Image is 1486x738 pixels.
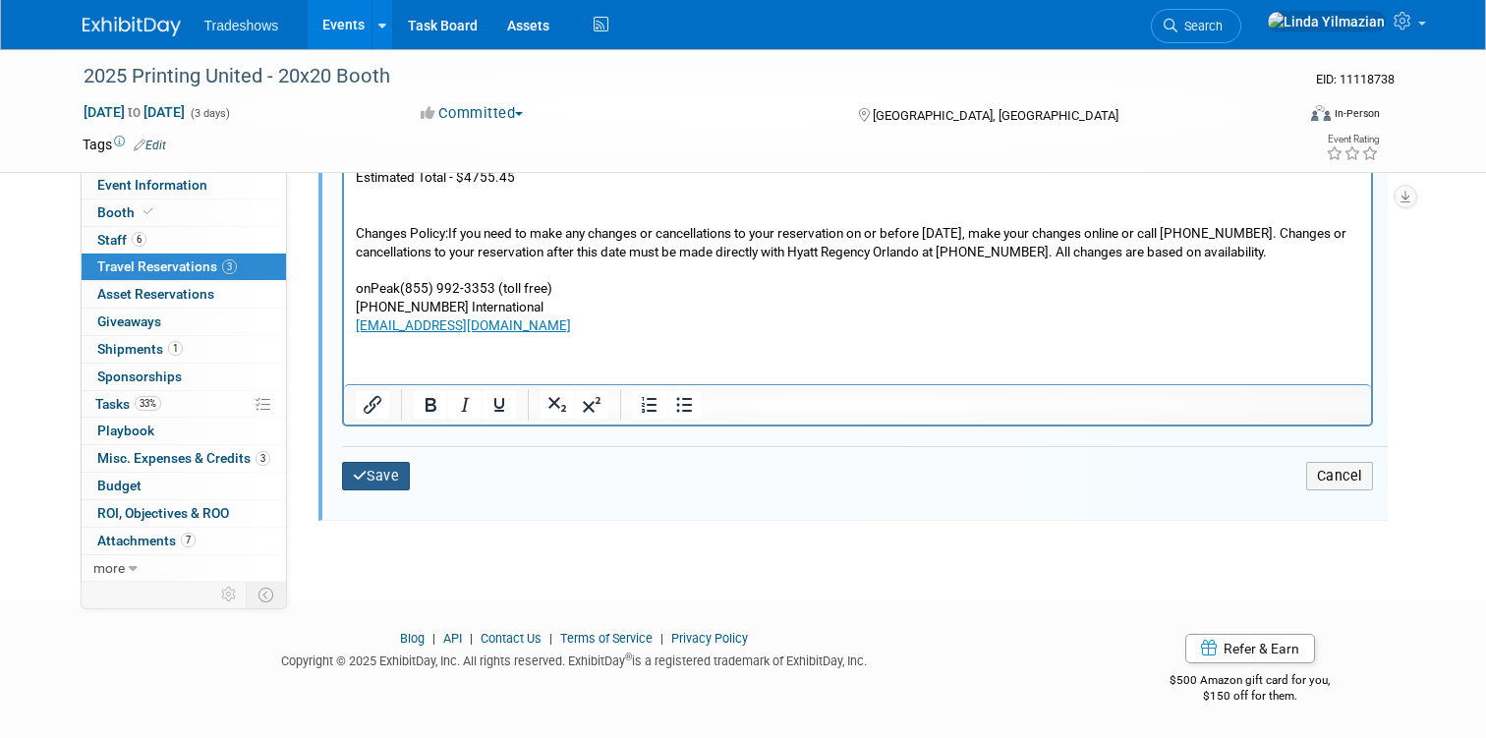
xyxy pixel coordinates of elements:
[97,423,154,438] span: Playbook
[97,478,142,493] span: Budget
[97,313,161,329] span: Giveaways
[222,259,237,274] span: 3
[1316,72,1395,86] span: Event ID: 11118738
[82,281,286,308] a: Asset Reservations
[212,582,247,607] td: Personalize Event Tab Strip
[82,528,286,554] a: Attachments7
[204,18,279,33] span: Tradeshows
[356,391,389,419] button: Insert/edit link
[1267,11,1386,32] img: Linda Yilmazian
[93,560,125,576] span: more
[82,555,286,582] a: more
[181,533,196,547] span: 7
[135,396,161,411] span: 33%
[82,199,286,226] a: Booth
[82,500,286,527] a: ROI, Objectives & ROO
[671,631,748,646] a: Privacy Policy
[97,505,229,521] span: ROI, Objectives & ROO
[97,258,237,274] span: Travel Reservations
[97,341,183,357] span: Shipments
[189,107,230,120] span: (3 days)
[97,177,207,193] span: Event Information
[1311,105,1331,121] img: Format-Inperson.png
[443,631,462,646] a: API
[97,204,157,220] span: Booth
[481,631,542,646] a: Contact Us
[465,631,478,646] span: |
[143,206,153,217] i: Booth reservation complete
[82,445,286,472] a: Misc. Expenses & Credits3
[541,391,574,419] button: Subscript
[414,391,447,419] button: Bold
[400,631,425,646] a: Blog
[97,286,214,302] span: Asset Reservations
[134,139,166,152] a: Edit
[1188,102,1380,132] div: Event Format
[428,631,440,646] span: |
[83,135,166,154] td: Tags
[132,232,146,247] span: 6
[82,391,286,418] a: Tasks33%
[342,462,411,490] button: Save
[83,103,186,121] span: [DATE] [DATE]
[633,391,666,419] button: Numbered list
[575,391,608,419] button: Superscript
[82,418,286,444] a: Playbook
[83,648,1066,670] div: Copyright © 2025 ExhibitDay, Inc. All rights reserved. ExhibitDay is a registered trademark of Ex...
[246,582,286,607] td: Toggle Event Tabs
[82,364,286,390] a: Sponsorships
[1326,135,1379,144] div: Event Rating
[82,473,286,499] a: Budget
[82,172,286,199] a: Event Information
[77,59,1270,94] div: 2025 Printing United - 20x20 Booth
[873,108,1118,123] span: [GEOGRAPHIC_DATA], [GEOGRAPHIC_DATA]
[97,369,182,384] span: Sponsorships
[82,336,286,363] a: Shipments1
[97,533,196,548] span: Attachments
[1096,688,1404,705] div: $150 off for them.
[483,391,516,419] button: Underline
[560,631,653,646] a: Terms of Service
[97,232,146,248] span: Staff
[1306,462,1373,490] button: Cancel
[656,631,668,646] span: |
[344,104,1371,384] iframe: Rich Text Area
[82,309,286,335] a: Giveaways
[1151,9,1241,43] a: Search
[256,451,270,466] span: 3
[1096,659,1404,705] div: $500 Amazon gift card for you,
[125,104,143,120] span: to
[414,103,531,124] button: Committed
[544,631,557,646] span: |
[97,450,270,466] span: Misc. Expenses & Credits
[1334,106,1380,121] div: In-Person
[667,391,701,419] button: Bullet list
[82,227,286,254] a: Staff6
[95,396,161,412] span: Tasks
[625,652,632,662] sup: ®
[168,341,183,356] span: 1
[83,17,181,36] img: ExhibitDay
[1185,634,1315,663] a: Refer & Earn
[448,391,482,419] button: Italic
[1177,19,1223,33] span: Search
[82,254,286,280] a: Travel Reservations3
